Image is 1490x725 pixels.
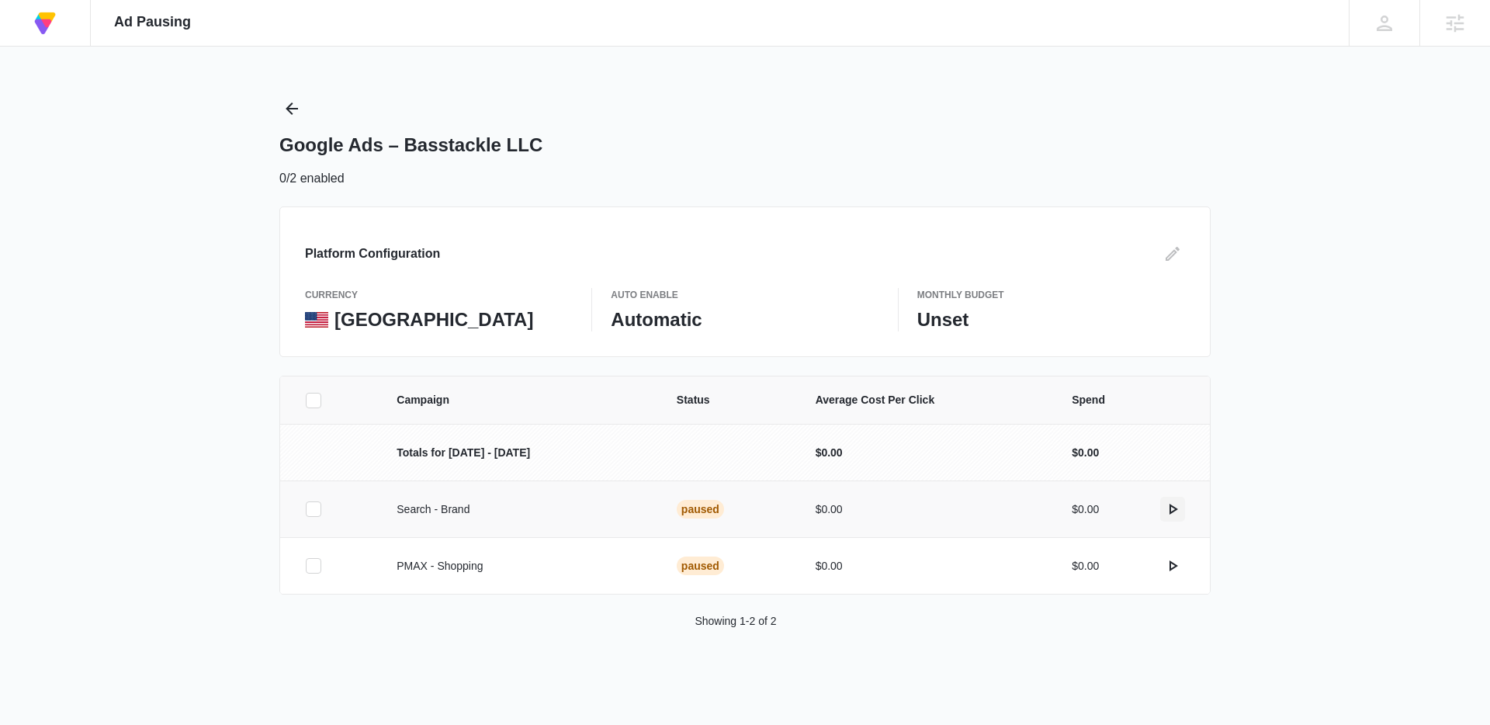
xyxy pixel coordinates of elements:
span: Campaign [397,392,639,408]
div: Domain Overview [59,92,139,102]
p: $0.00 [816,558,1035,574]
p: $0.00 [1072,558,1099,574]
p: $0.00 [1072,445,1099,461]
span: Status [677,392,778,408]
div: v 4.0.25 [43,25,76,37]
p: $0.00 [816,501,1035,518]
p: Search - Brand [397,501,639,518]
div: Domain: [DOMAIN_NAME] [40,40,171,53]
p: currency [305,288,573,302]
p: Automatic [611,308,878,331]
span: Spend [1072,392,1185,408]
p: $0.00 [1072,501,1099,518]
img: website_grey.svg [25,40,37,53]
img: tab_keywords_by_traffic_grey.svg [154,90,167,102]
p: Auto Enable [611,288,878,302]
p: [GEOGRAPHIC_DATA] [334,308,533,331]
button: Edit [1160,241,1185,266]
p: Showing 1-2 of 2 [695,613,776,630]
button: actions.activate [1160,497,1185,522]
div: Keywords by Traffic [172,92,262,102]
div: Paused [677,557,724,575]
h1: Google Ads – Basstackle LLC [279,134,542,157]
p: 0/2 enabled [279,169,345,188]
h3: Platform Configuration [305,245,440,263]
p: $0.00 [816,445,1035,461]
img: tab_domain_overview_orange.svg [42,90,54,102]
img: logo_orange.svg [25,25,37,37]
div: Paused [677,500,724,519]
span: Average Cost Per Click [816,392,1035,408]
p: Unset [917,308,1185,331]
img: Volusion [31,9,59,37]
button: Back [279,96,304,121]
img: United States [305,312,328,328]
p: Monthly Budget [917,288,1185,302]
span: Ad Pausing [114,14,191,30]
button: actions.activate [1160,553,1185,578]
p: PMAX - Shopping [397,558,639,574]
p: Totals for [DATE] - [DATE] [397,445,639,461]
